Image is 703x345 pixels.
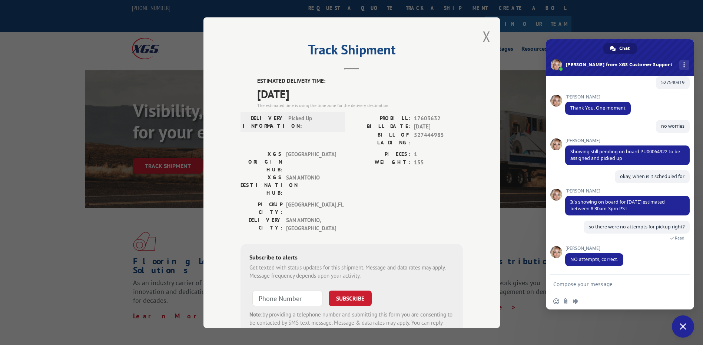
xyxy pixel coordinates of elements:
span: [PERSON_NAME] [565,94,631,100]
span: Thank You. One moment [570,105,626,111]
label: PICKUP CITY: [241,200,282,216]
button: SUBSCRIBE [329,290,372,306]
div: Chat [603,43,637,54]
div: More channels [679,60,689,70]
span: 155 [414,158,463,167]
span: 527540319 [661,79,684,86]
span: [GEOGRAPHIC_DATA] [286,150,336,173]
span: so there were no attempts for pickup right? [589,224,684,230]
div: The estimated time is using the time zone for the delivery destination. [257,102,463,108]
label: XGS DESTINATION HUB: [241,173,282,197]
label: PIECES: [352,150,410,158]
label: DELIVERY INFORMATION: [243,114,285,130]
textarea: Compose your message... [553,281,670,288]
span: Chat [619,43,630,54]
span: [PERSON_NAME] [565,188,690,194]
span: Audio message [573,298,578,304]
span: no worries [661,123,684,129]
span: [GEOGRAPHIC_DATA] , FL [286,200,336,216]
div: by providing a telephone number and submitting this form you are consenting to be contacted by SM... [249,310,454,335]
span: [DATE] [414,123,463,131]
button: Close modal [483,27,491,46]
span: 1 [414,150,463,158]
label: DELIVERY CITY: [241,216,282,232]
span: [PERSON_NAME] [565,138,690,143]
span: 17603632 [414,114,463,123]
span: [PERSON_NAME] [565,246,623,251]
label: WEIGHT: [352,158,410,167]
span: Read [675,235,684,241]
input: Phone Number [252,290,323,306]
div: Get texted with status updates for this shipment. Message and data rates may apply. Message frequ... [249,263,454,280]
span: Send a file [563,298,569,304]
h2: Track Shipment [241,44,463,58]
span: [DATE] [257,85,463,102]
span: SAN ANTONIO , [GEOGRAPHIC_DATA] [286,216,336,232]
span: Picked Up [288,114,338,130]
span: Insert an emoji [553,298,559,304]
label: ESTIMATED DELIVERY TIME: [257,77,463,86]
span: SAN ANTONIO [286,173,336,197]
label: XGS ORIGIN HUB: [241,150,282,173]
label: BILL DATE: [352,123,410,131]
span: It's showing on board for [DATE] estimated between 8:30am-3pm PST [570,199,665,212]
span: okay, when is it scheduled for [620,173,684,180]
span: Showing still pending on board PU00064922 to be assigned and picked up [570,148,680,161]
span: NO attempts, correct. [570,256,618,262]
span: 527444985 [414,131,463,146]
div: Subscribe to alerts [249,252,454,263]
div: Close chat [672,315,694,338]
label: BILL OF LADING: [352,131,410,146]
strong: Note: [249,311,262,318]
label: PROBILL: [352,114,410,123]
